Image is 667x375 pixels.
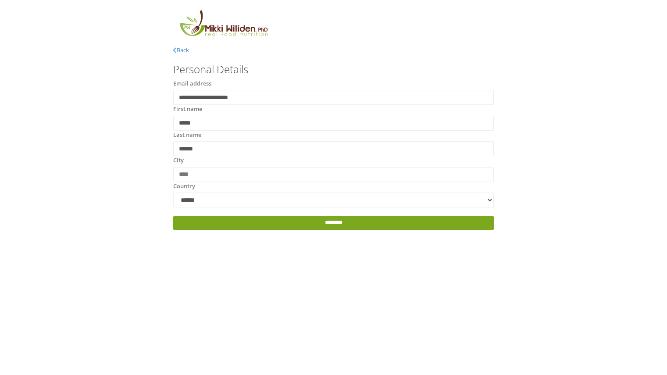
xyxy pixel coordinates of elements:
[173,79,211,88] label: Email address
[173,105,202,114] label: First name
[173,64,494,75] h3: Personal Details
[173,9,273,42] img: MikkiLogoMain.png
[173,131,201,139] label: Last name
[173,46,189,54] a: Back
[173,182,195,191] label: Country
[173,156,184,165] label: City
